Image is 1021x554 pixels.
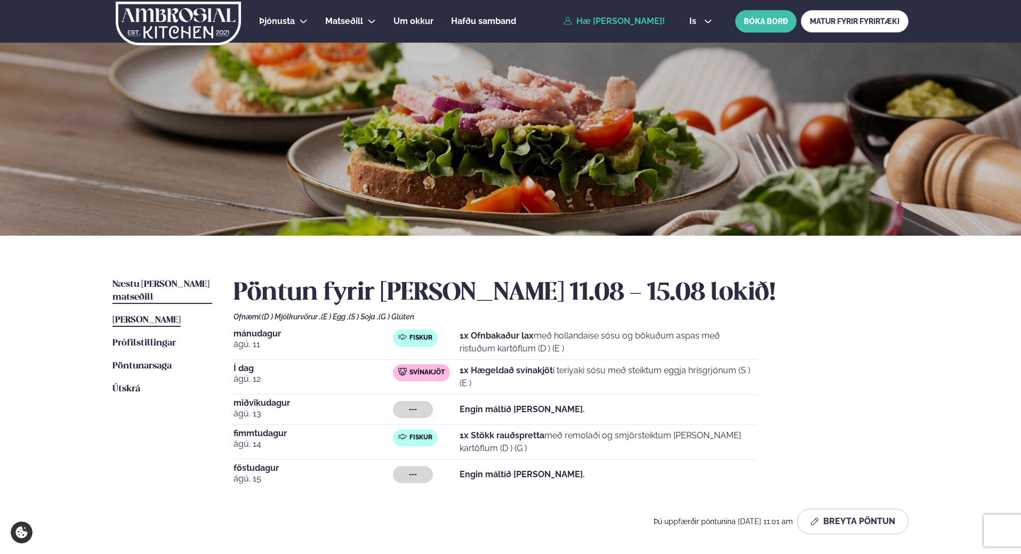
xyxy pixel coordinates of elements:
span: mánudagur [234,330,393,338]
p: með hollandaise sósu og bökuðum aspas með ristuðum kartöflum (D ) (E ) [460,330,756,355]
img: pork.svg [398,367,407,376]
span: --- [409,470,417,479]
span: Prófílstillingar [112,339,176,348]
button: Breyta Pöntun [797,509,909,534]
span: Næstu [PERSON_NAME] matseðill [112,280,210,302]
img: fish.svg [398,432,407,441]
span: is [689,17,700,26]
span: miðvikudagur [234,399,393,407]
span: ágú. 14 [234,438,393,451]
span: Svínakjöt [409,368,445,377]
h2: Pöntun fyrir [PERSON_NAME] 11.08 - 15.08 lokið! [234,278,909,308]
span: (S ) Soja , [349,312,379,321]
a: Um okkur [393,15,433,28]
p: í teriyaki sósu með steiktum eggja hrísgrjónum (S ) (E ) [460,364,756,390]
a: Hæ [PERSON_NAME]! [564,17,665,26]
a: Útskrá [112,383,140,396]
span: (E ) Egg , [321,312,349,321]
strong: 1x Stökk rauðspretta [460,430,544,440]
img: logo [115,2,242,45]
div: Ofnæmi: [234,312,909,321]
strong: Engin máltíð [PERSON_NAME]. [460,469,585,479]
img: fish.svg [398,333,407,341]
span: ágú. 13 [234,407,393,420]
button: is [681,17,721,26]
span: Þú uppfærðir pöntunina [DATE] 11:01 am [654,517,793,526]
span: (D ) Mjólkurvörur , [262,312,321,321]
span: Pöntunarsaga [112,362,172,371]
a: Matseðill [325,15,363,28]
a: [PERSON_NAME] [112,314,181,327]
span: ágú. 12 [234,373,393,386]
span: Hafðu samband [451,16,516,26]
span: ágú. 11 [234,338,393,351]
span: föstudagur [234,464,393,472]
button: BÓKA BORÐ [735,10,797,33]
a: Hafðu samband [451,15,516,28]
span: (G ) Glúten [379,312,414,321]
span: Fiskur [409,334,432,342]
strong: Engin máltíð [PERSON_NAME]. [460,404,585,414]
span: Þjónusta [259,16,295,26]
a: Cookie settings [11,521,33,543]
span: fimmtudagur [234,429,393,438]
a: Næstu [PERSON_NAME] matseðill [112,278,212,304]
span: [PERSON_NAME] [112,316,181,325]
p: með remolaði og smjörsteiktum [PERSON_NAME] kartöflum (D ) (G ) [460,429,756,455]
span: --- [409,405,417,414]
a: Prófílstillingar [112,337,176,350]
a: Þjónusta [259,15,295,28]
span: Matseðill [325,16,363,26]
span: ágú. 15 [234,472,393,485]
strong: 1x Hægeldað svínakjöt [460,365,553,375]
strong: 1x Ofnbakaður lax [460,331,534,341]
a: MATUR FYRIR FYRIRTÆKI [801,10,909,33]
span: Í dag [234,364,393,373]
a: Pöntunarsaga [112,360,172,373]
span: Útskrá [112,384,140,394]
span: Um okkur [393,16,433,26]
span: Fiskur [409,433,432,442]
